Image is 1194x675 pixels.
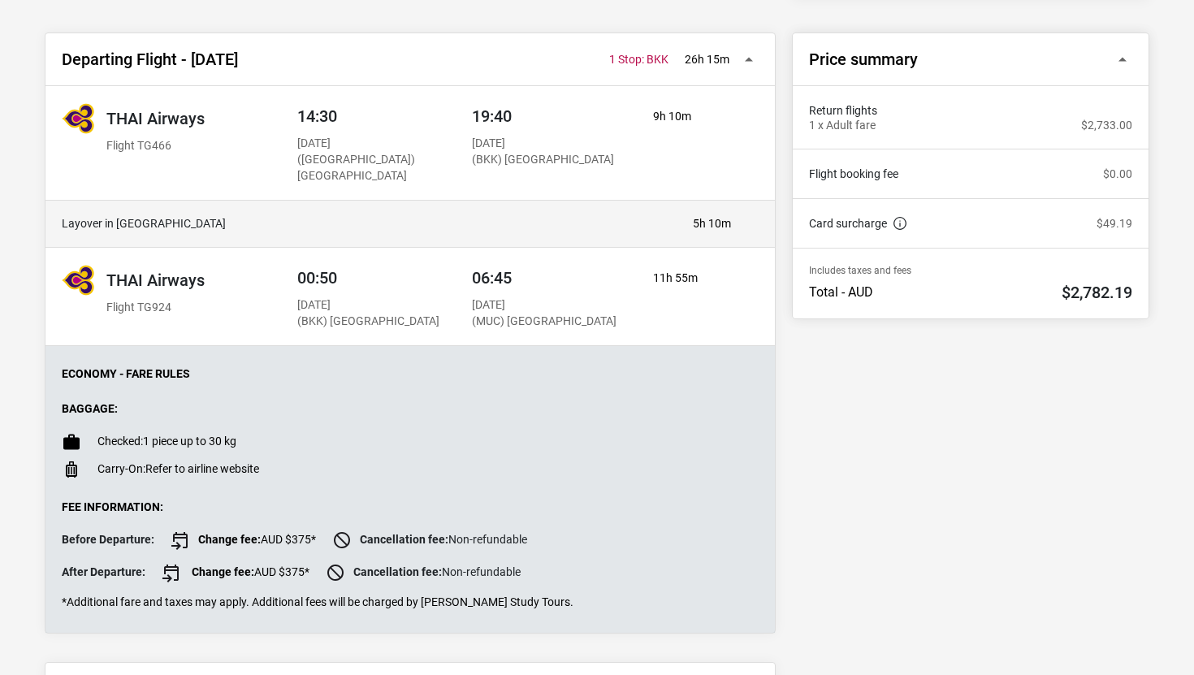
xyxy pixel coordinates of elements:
p: $49.19 [1097,217,1132,231]
span: AUD $375* [171,530,316,550]
p: $0.00 [1103,167,1132,181]
span: 00:50 [297,268,337,288]
span: Non-refundable [326,563,521,582]
span: 06:45 [472,268,512,288]
p: [DATE] [472,136,614,152]
p: $2,733.00 [1081,119,1132,132]
p: Includes taxes and fees [809,265,1132,276]
p: Total - AUD [809,284,873,301]
button: Price summary [793,33,1149,86]
p: 26h 15m [685,53,729,67]
p: 9h 10m [653,109,731,125]
button: Departing Flight - [DATE] 26h 15m 1 Stop: BKK [45,33,775,86]
span: Carry-On: [97,462,145,475]
h2: THAI Airways [106,109,205,128]
p: *Additional fare and taxes may apply. Additional fees will be charged by [PERSON_NAME] Study Tours. [62,595,759,609]
strong: Baggage: [62,402,118,415]
strong: Change fee: [198,532,261,545]
strong: Cancellation fee: [360,532,448,545]
strong: Fee Information: [62,500,163,513]
p: 5h 10m [693,217,731,231]
span: 1 Stop: BKK [609,53,668,67]
h2: Price summary [809,50,918,69]
strong: Cancellation fee: [353,565,442,578]
p: (MUC) [GEOGRAPHIC_DATA] [472,314,616,330]
p: 11h 55m [653,270,731,287]
p: Flight TG924 [106,300,205,316]
p: [DATE] [297,297,439,314]
h2: $2,782.19 [1062,283,1132,302]
img: THAI Airways [62,102,94,135]
p: [DATE] [472,297,616,314]
p: Refer to airline website [97,462,259,476]
span: AUD $375* [162,563,309,582]
p: 1 x Adult fare [809,119,876,132]
a: Flight booking fee [809,166,898,182]
span: 14:30 [297,106,337,126]
span: Checked: [97,435,143,448]
h4: Layover in [GEOGRAPHIC_DATA] [62,217,677,231]
p: (BKK) [GEOGRAPHIC_DATA] [472,152,614,168]
strong: Change fee: [192,565,254,578]
a: Card surcharge [809,215,906,231]
p: Economy - Fare Rules [62,367,759,381]
h2: THAI Airways [106,270,205,290]
h2: Departing Flight - [DATE] [62,50,238,69]
strong: Before Departure: [62,533,154,546]
img: THAI Airways [62,264,94,296]
span: Non-refundable [332,530,527,550]
span: 19:40 [472,106,512,126]
span: Return flights [809,102,1132,119]
p: (BKK) [GEOGRAPHIC_DATA] [297,314,439,330]
p: 1 piece up to 30 kg [97,435,236,448]
strong: After Departure: [62,565,145,578]
p: Flight TG466 [106,138,205,154]
p: [DATE] [297,136,448,152]
p: ([GEOGRAPHIC_DATA]) [GEOGRAPHIC_DATA] [297,152,448,184]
